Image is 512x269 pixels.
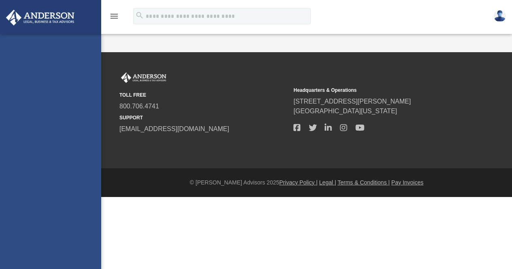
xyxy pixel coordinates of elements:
a: [STREET_ADDRESS][PERSON_NAME] [293,98,411,105]
a: Pay Invoices [391,179,423,186]
img: Anderson Advisors Platinum Portal [119,72,168,83]
div: © [PERSON_NAME] Advisors 2025 [101,178,512,187]
a: Legal | [319,179,336,186]
i: search [135,11,144,20]
small: SUPPORT [119,114,288,121]
a: menu [109,15,119,21]
a: [GEOGRAPHIC_DATA][US_STATE] [293,108,397,114]
a: 800.706.4741 [119,103,159,110]
a: Privacy Policy | [279,179,318,186]
a: Terms & Conditions | [338,179,390,186]
i: menu [109,11,119,21]
img: Anderson Advisors Platinum Portal [4,10,77,25]
small: Headquarters & Operations [293,87,462,94]
a: [EMAIL_ADDRESS][DOMAIN_NAME] [119,125,229,132]
small: TOLL FREE [119,91,288,99]
img: User Pic [494,10,506,22]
